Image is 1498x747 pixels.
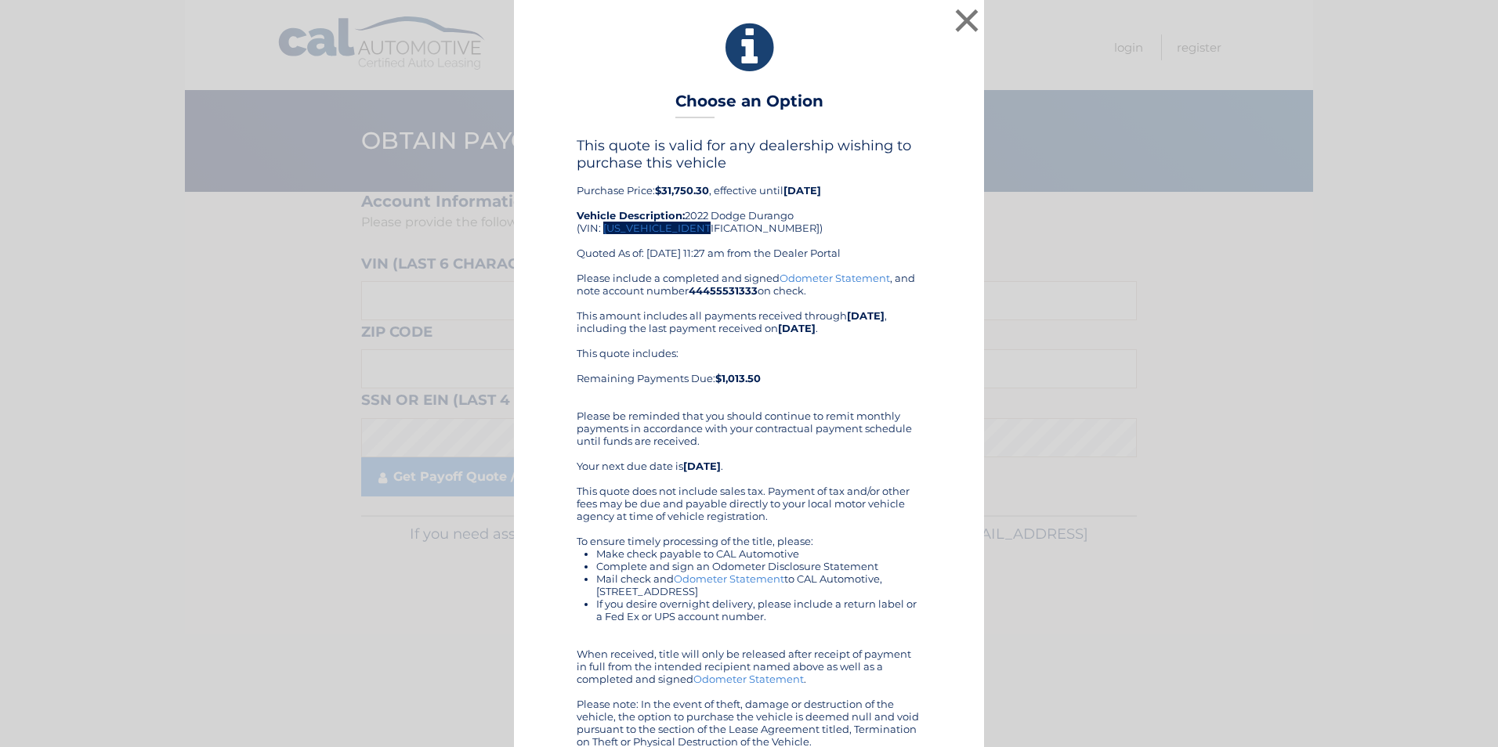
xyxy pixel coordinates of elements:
[780,272,890,284] a: Odometer Statement
[596,560,921,572] li: Complete and sign an Odometer Disclosure Statement
[577,137,921,272] div: Purchase Price: , effective until 2022 Dodge Durango (VIN: [US_VEHICLE_IDENTIFICATION_NUMBER]) Qu...
[596,547,921,560] li: Make check payable to CAL Automotive
[715,372,761,384] b: $1,013.50
[674,572,784,585] a: Odometer Statement
[689,284,758,297] b: 44455531333
[577,209,685,222] strong: Vehicle Description:
[675,92,823,119] h3: Choose an Option
[577,137,921,171] h4: This quote is valid for any dealership wishing to purchase this vehicle
[778,322,816,334] b: [DATE]
[596,597,921,622] li: If you desire overnight delivery, please include a return label or a Fed Ex or UPS account number.
[683,460,721,472] b: [DATE]
[693,673,804,685] a: Odometer Statement
[596,572,921,597] li: Mail check and to CAL Automotive, [STREET_ADDRESS]
[847,309,885,322] b: [DATE]
[655,184,709,197] b: $31,750.30
[577,347,921,397] div: This quote includes: Remaining Payments Due:
[951,5,982,36] button: ×
[783,184,821,197] b: [DATE]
